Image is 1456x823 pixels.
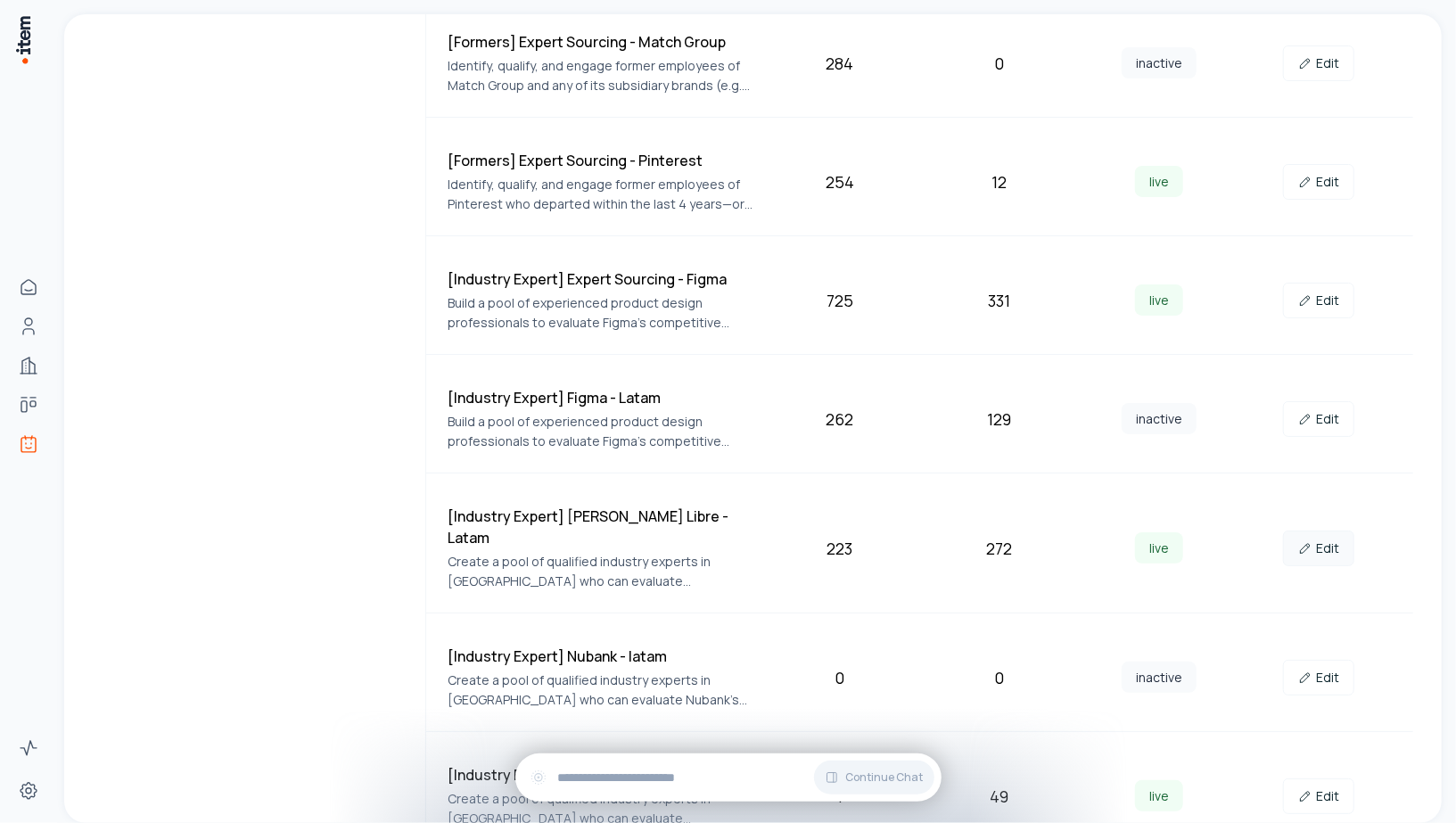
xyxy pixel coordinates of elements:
[1283,45,1354,81] a: Edit
[927,665,1073,690] div: 0
[768,169,913,194] div: 254
[448,31,753,53] h4: [Formers] Expert Sourcing - Match Group
[768,536,913,561] div: 223
[14,14,32,65] img: Item Brain Logo
[448,268,753,290] h4: [Industry Expert] Expert Sourcing - Figma
[1122,47,1197,78] span: inactive
[448,293,753,333] p: Build a pool of experienced product design professionals to evaluate Figma's competitive position...
[927,784,1073,809] div: 49
[1122,662,1197,693] span: inactive
[1283,164,1354,200] a: Edit
[448,764,753,786] h4: [Industry Expert] Rappi - latam
[814,761,934,794] button: Continue Chat
[768,51,913,76] div: 284
[448,56,753,95] p: Identify, qualify, and engage former employees of Match Group and any of its subsidiary brands (e...
[1283,401,1354,437] a: Edit
[448,552,753,591] p: Create a pool of qualified industry experts in [GEOGRAPHIC_DATA] who can evaluate [PERSON_NAME] L...
[927,169,1073,194] div: 12
[1283,778,1354,814] a: Edit
[846,770,924,785] span: Continue Chat
[768,665,913,690] div: 0
[927,51,1073,76] div: 0
[11,426,46,462] a: Agents
[1283,531,1354,566] a: Edit
[1283,660,1354,695] a: Edit
[1135,780,1183,811] span: live
[927,407,1073,432] div: 129
[448,412,753,451] p: Build a pool of experienced product design professionals to evaluate Figma's competitive position...
[768,407,913,432] div: 262
[1135,284,1183,316] span: live
[1122,403,1197,434] span: inactive
[515,753,942,802] div: Continue Chat
[927,536,1073,561] div: 272
[448,646,753,667] h4: [Industry Expert] Nubank - latam
[448,175,753,214] p: Identify, qualify, and engage former employees of Pinterest who departed within the last 4 years—...
[11,309,46,344] a: People
[11,773,46,809] a: Settings
[448,506,753,548] h4: [Industry Expert] [PERSON_NAME] Libre - Latam
[448,671,753,710] p: Create a pool of qualified industry experts in [GEOGRAPHIC_DATA] who can evaluate Nubank's compet...
[768,288,913,313] div: 725
[11,730,46,766] a: Activity
[11,387,46,423] a: Deals
[11,348,46,383] a: Companies
[448,150,753,171] h4: [Formers] Expert Sourcing - Pinterest
[11,269,46,305] a: Home
[1135,166,1183,197] span: live
[1283,283,1354,318] a: Edit
[448,387,753,408] h4: [Industry Expert] Figma - Latam
[1135,532,1183,564] span: live
[927,288,1073,313] div: 331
